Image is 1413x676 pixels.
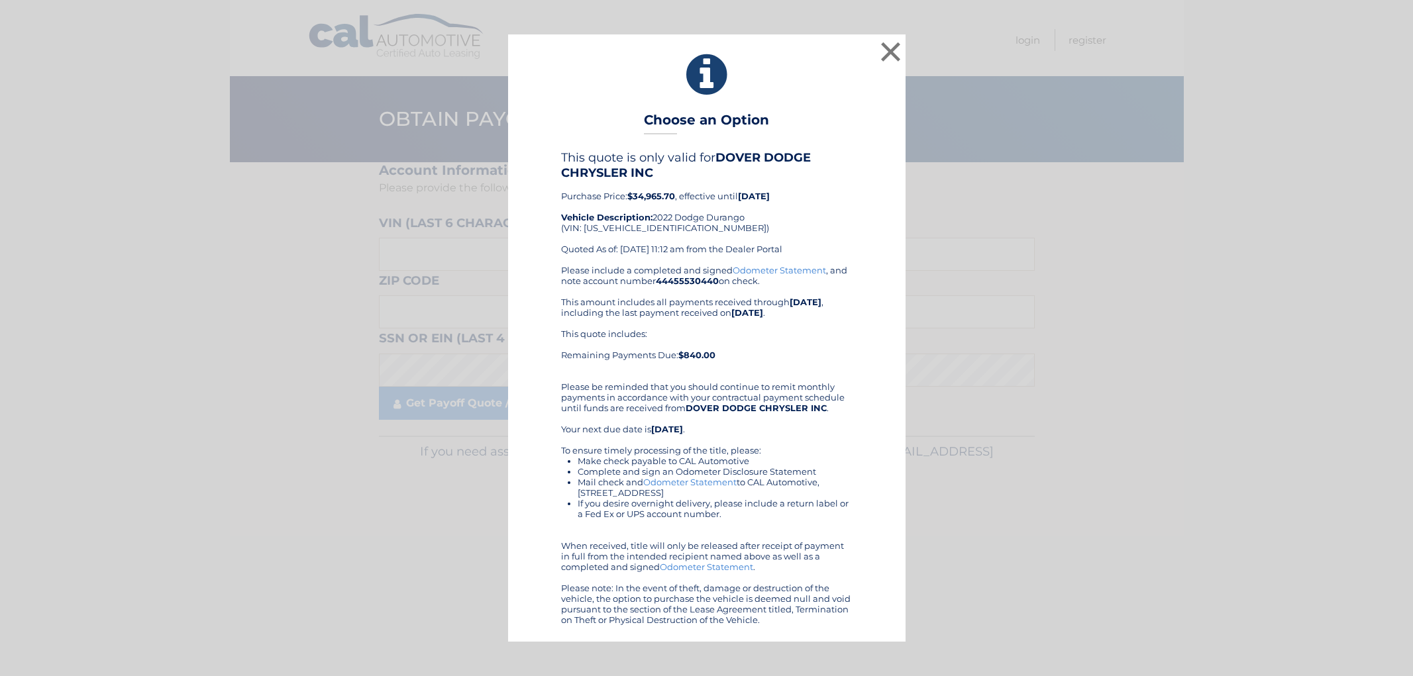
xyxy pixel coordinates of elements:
[578,498,853,519] li: If you desire overnight delivery, please include a return label or a Fed Ex or UPS account number.
[656,275,719,286] b: 44455530440
[578,477,853,498] li: Mail check and to CAL Automotive, [STREET_ADDRESS]
[738,191,770,201] b: [DATE]
[561,150,811,179] b: DOVER DODGE CHRYSLER INC
[733,265,826,275] a: Odometer Statement
[578,466,853,477] li: Complete and sign an Odometer Disclosure Statement
[561,150,853,179] h4: This quote is only valid for
[643,477,737,487] a: Odometer Statement
[561,328,853,371] div: This quote includes: Remaining Payments Due:
[644,112,769,135] h3: Choose an Option
[660,561,753,572] a: Odometer Statement
[678,350,715,360] b: $840.00
[561,265,853,625] div: Please include a completed and signed , and note account number on check. This amount includes al...
[878,38,904,65] button: ×
[561,150,853,264] div: Purchase Price: , effective until 2022 Dodge Durango (VIN: [US_VEHICLE_IDENTIFICATION_NUMBER]) Qu...
[627,191,675,201] b: $34,965.70
[731,307,763,318] b: [DATE]
[686,403,827,413] b: DOVER DODGE CHRYSLER INC
[578,456,853,466] li: Make check payable to CAL Automotive
[790,297,821,307] b: [DATE]
[651,424,683,434] b: [DATE]
[561,212,653,222] strong: Vehicle Description:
